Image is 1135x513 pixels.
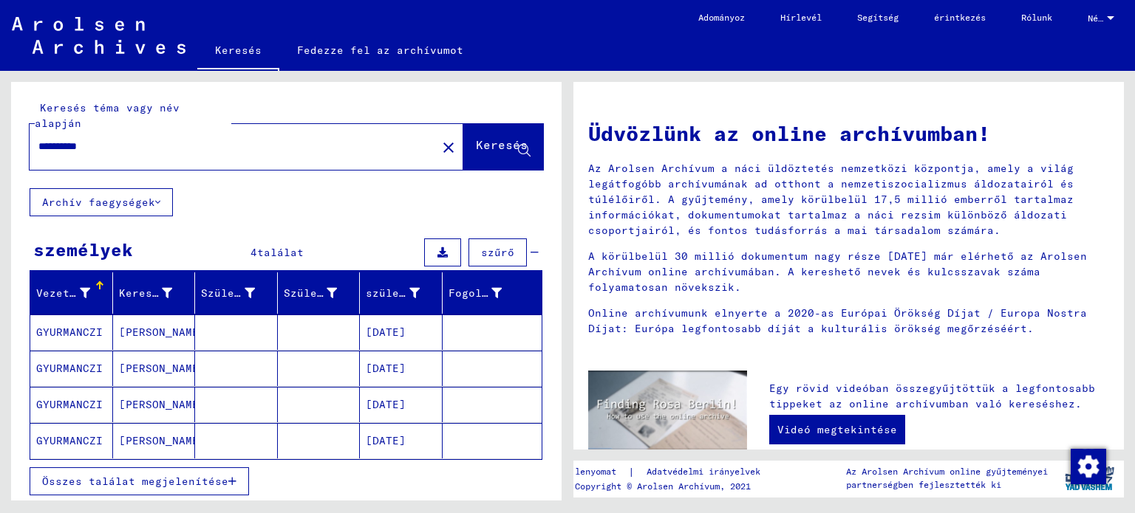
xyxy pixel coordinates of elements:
img: Arolsen_neg.svg [12,17,185,54]
font: GYURMANCZI [36,398,103,411]
font: személyek [33,238,133,261]
font: lenyomat [575,466,616,477]
font: [PERSON_NAME] [119,362,205,375]
font: [PERSON_NAME] [119,326,205,339]
font: GYURMANCZI [36,326,103,339]
font: Adatvédelmi irányelvek [647,466,760,477]
font: Keresés [215,44,262,57]
font: Keresés téma vagy név alapján [35,101,180,130]
font: Egy rövid videóban összegyűjtöttük a legfontosabb tippeket az online archívumban való kereséshez. [769,382,1095,410]
mat-header-cell: születési dátum [360,272,443,314]
img: Hozzájárulás módosítása [1071,449,1106,484]
mat-icon: close [440,139,457,156]
font: Segítség [857,12,899,23]
a: Fedezze fel az archívumot [279,32,481,68]
button: Világos [434,132,463,162]
font: [PERSON_NAME] [119,434,205,447]
font: Születés [284,286,337,300]
font: Hírlevél [780,12,822,23]
font: Az Arolsen Archívum online gyűjteményei [846,466,1048,477]
font: Üdvözlünk az online archívumban! [588,120,990,146]
font: | [628,465,635,478]
div: Születési név [201,281,277,305]
font: Összes találat megjelenítése [42,475,228,488]
font: GYURMANCZI [36,362,103,375]
a: Videó megtekintése [769,415,905,444]
font: találat [257,246,304,259]
font: Az Arolsen Archívum a náci üldöztetés nemzetközi központja, amely a világ legátfogóbb archívumána... [588,162,1074,237]
font: [DATE] [366,398,406,411]
div: Hozzájárulás módosítása [1070,448,1105,483]
div: Keresztnév [119,281,195,305]
font: Fedezze fel az archívumot [297,44,463,57]
font: Keresztnév [119,286,185,300]
div: Fogoly # [449,281,525,305]
font: GYURMANCZI [36,434,103,447]
img: video.jpg [588,371,747,457]
font: Copyright © Arolsen Archívum, 2021 [575,481,751,492]
font: Keresés [476,137,528,152]
font: születési dátum [366,286,466,300]
font: Adományoz [698,12,745,23]
font: A körülbelül 30 millió dokumentum nagy része [DATE] már elérhető az Arolsen Archívum online archí... [588,249,1087,294]
div: születési dátum [366,281,442,305]
font: Online archívumunk elnyerte a 2020-as Európai Örökség Díjat / Europa Nostra Díjat: Európa legfont... [588,306,1087,335]
a: Adatvédelmi irányelvek [635,464,778,480]
font: [DATE] [366,434,406,447]
a: lenyomat [575,464,628,480]
font: Fogoly # [449,286,502,300]
font: érintkezés [934,12,986,23]
font: [DATE] [366,326,406,339]
font: szűrő [481,246,514,259]
div: Születés [284,281,360,305]
button: Keresés [463,124,543,170]
font: Archív faegységek [42,196,155,209]
font: [PERSON_NAME] [119,398,205,411]
font: 4 [250,246,257,259]
button: szűrő [468,238,527,266]
font: [DATE] [366,362,406,375]
button: Összes találat megjelenítése [30,467,249,495]
font: Rólunk [1021,12,1052,23]
button: Archív faegységek [30,188,173,216]
mat-header-cell: Vezetéknév [30,272,113,314]
img: yv_logo.png [1062,460,1117,497]
font: Születési név [201,286,287,300]
mat-header-cell: Születés [278,272,361,314]
div: Vezetéknév [36,281,112,305]
font: partnerségben fejlesztették ki [846,479,1001,490]
a: Keresés [197,32,279,71]
mat-header-cell: Keresztnév [113,272,196,314]
font: Vezetéknév [36,286,103,300]
font: Videó megtekintése [777,423,897,436]
mat-header-cell: Születési név [195,272,278,314]
mat-header-cell: Fogoly # [443,272,542,314]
